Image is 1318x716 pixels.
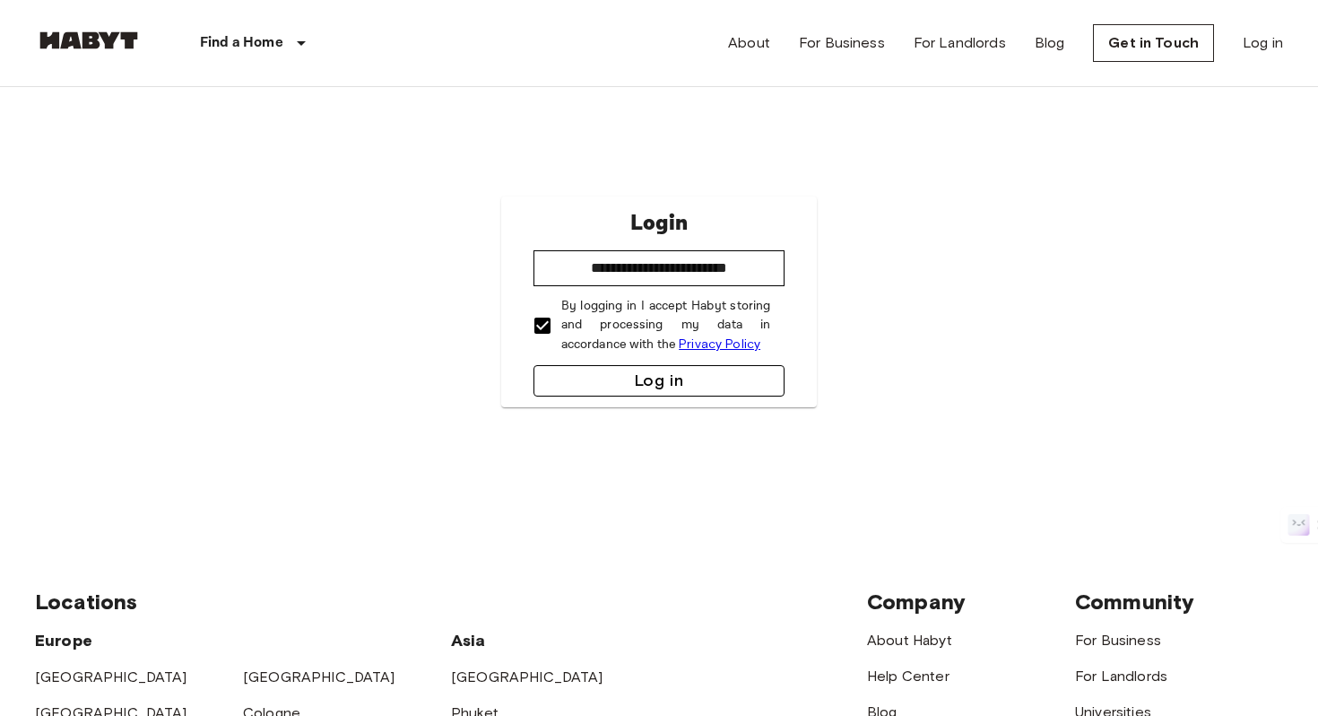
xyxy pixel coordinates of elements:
a: Help Center [867,668,949,685]
a: Log in [1243,32,1283,54]
p: Find a Home [200,32,283,54]
a: For Landlords [1075,668,1167,685]
a: For Business [799,32,885,54]
button: Log in [533,365,785,397]
span: Company [867,589,966,615]
a: [GEOGRAPHIC_DATA] [35,668,187,685]
a: Blog [1035,32,1065,54]
a: Get in Touch [1093,24,1214,62]
span: Asia [451,631,486,651]
a: For Business [1075,632,1161,649]
p: By logging in I accept Habyt storing and processing my data in accordance with the [561,297,771,354]
span: Europe [35,631,92,651]
img: Habyt [35,31,143,49]
span: Locations [35,589,137,615]
a: For Landlords [914,32,1006,54]
p: Login [630,207,688,240]
a: [GEOGRAPHIC_DATA] [243,668,395,685]
a: Privacy Policy [679,336,760,352]
a: About [728,32,770,54]
a: [GEOGRAPHIC_DATA] [451,668,603,685]
a: About Habyt [867,632,952,649]
span: Community [1075,589,1194,615]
